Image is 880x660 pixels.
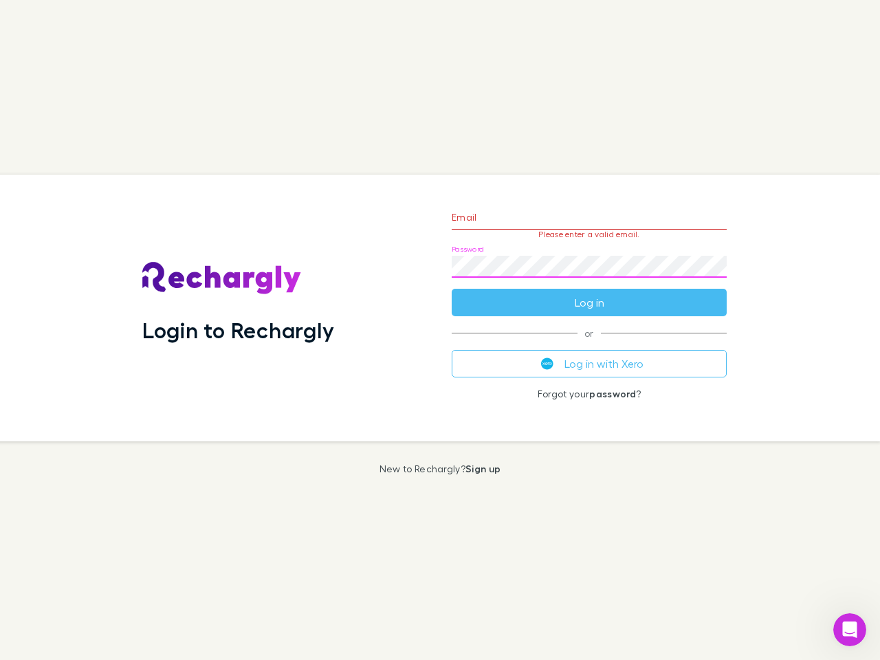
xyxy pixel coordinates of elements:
[142,262,302,295] img: Rechargly's Logo
[452,244,484,254] label: Password
[833,613,866,646] iframe: Intercom live chat
[452,289,727,316] button: Log in
[452,388,727,399] p: Forgot your ?
[452,350,727,377] button: Log in with Xero
[142,317,334,343] h1: Login to Rechargly
[589,388,636,399] a: password
[379,463,501,474] p: New to Rechargly?
[541,357,553,370] img: Xero's logo
[465,463,500,474] a: Sign up
[452,230,727,239] p: Please enter a valid email.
